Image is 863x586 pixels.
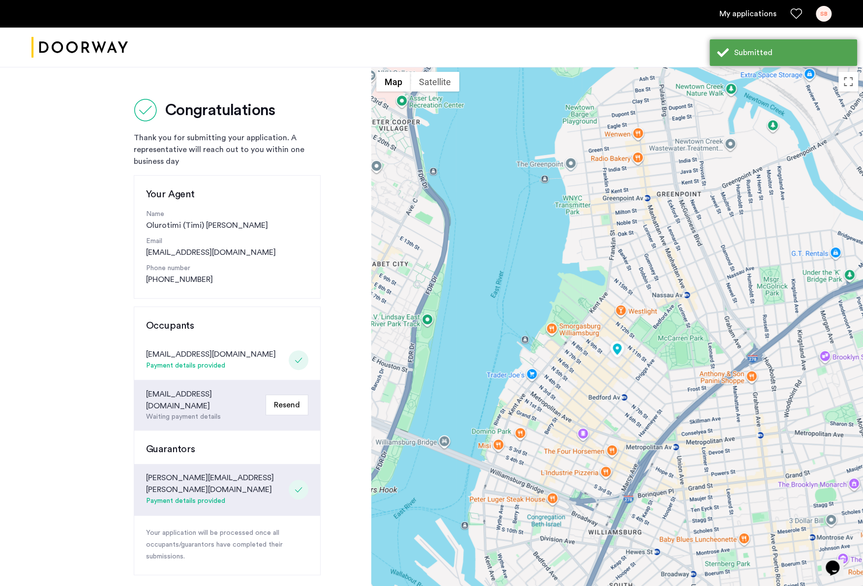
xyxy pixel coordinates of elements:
[146,348,276,360] div: [EMAIL_ADDRESS][DOMAIN_NAME]
[822,547,853,576] iframe: chat widget
[816,6,832,22] div: SB
[146,236,308,247] p: Email
[146,247,276,258] a: [EMAIL_ADDRESS][DOMAIN_NAME]
[134,132,321,167] div: Thank you for submitting your application. A representative will reach out to you within one busi...
[165,100,275,120] h2: Congratulations
[146,263,308,274] p: Phone number
[146,209,308,219] p: Name
[146,472,285,495] div: [PERSON_NAME][EMAIL_ADDRESS][PERSON_NAME][DOMAIN_NAME]
[146,360,276,372] div: Payment details provided
[146,527,308,563] p: Your application will be processed once all occupants/guarantors have completed their submissions.
[838,72,858,92] button: Toggle fullscreen view
[376,72,411,92] button: Show street map
[31,29,128,66] a: Cazamio logo
[146,442,308,456] h3: Guarantors
[411,72,459,92] button: Show satellite imagery
[146,319,308,333] h3: Occupants
[146,209,308,231] div: Olurotimi (Timi) [PERSON_NAME]
[734,47,850,59] div: Submitted
[146,495,285,507] div: Payment details provided
[31,29,128,66] img: logo
[719,8,776,20] a: My application
[266,395,308,415] button: Resend Email
[790,8,802,20] a: Favorites
[146,274,213,285] a: [PHONE_NUMBER]
[146,412,262,422] div: Waiting payment details
[146,388,262,412] div: [EMAIL_ADDRESS][DOMAIN_NAME]
[146,187,308,201] h3: Your Agent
